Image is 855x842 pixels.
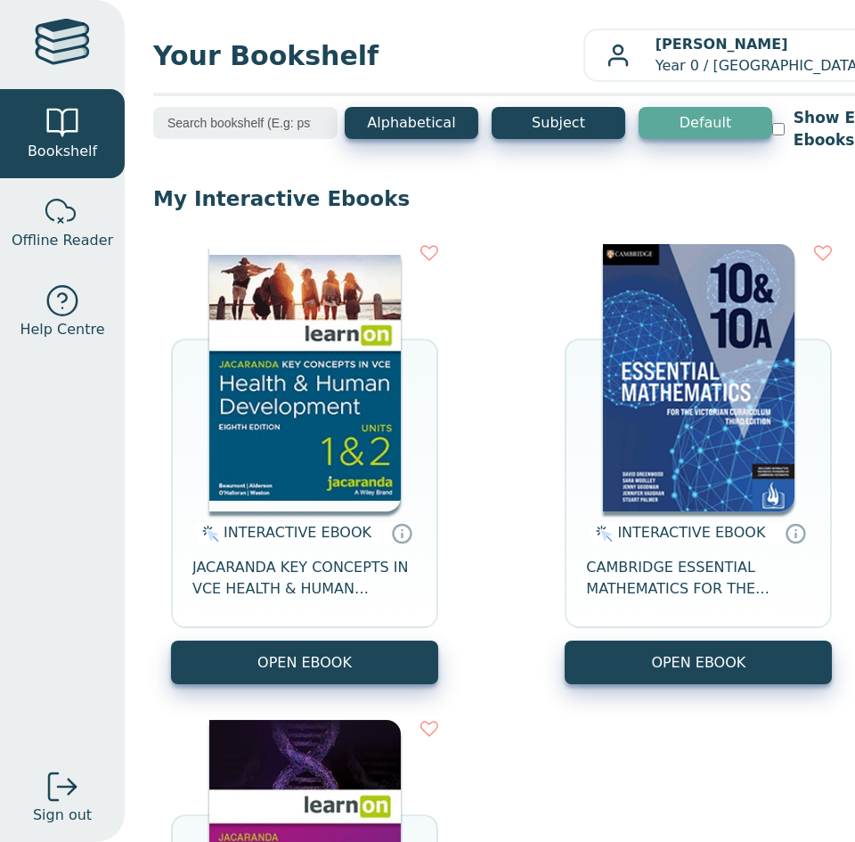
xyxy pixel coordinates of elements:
[492,107,625,139] button: Subject
[586,557,810,600] span: CAMBRIDGE ESSENTIAL MATHEMATICS FOR THE VICTORIAN CURRICULUM YEAR 10&10A EBOOK 3E
[209,244,401,511] img: db0c0c84-88f5-4982-b677-c50e1668d4a0.jpg
[28,141,97,162] span: Bookshelf
[224,524,371,541] span: INTERACTIVE EBOOK
[33,805,92,826] span: Sign out
[391,522,412,544] a: Interactive eBooks are accessed online via the publisher’s portal. They contain interactive resou...
[639,107,772,139] button: Default
[603,244,794,511] img: 95d2d3ff-45e3-4692-8648-70e4d15c5b3e.png
[590,523,613,544] img: interactive.svg
[345,107,478,139] button: Alphabetical
[655,36,788,53] b: [PERSON_NAME]
[192,557,417,600] span: JACARANDA KEY CONCEPTS IN VCE HEALTH & HUMAN DEVELOPMENT UNITS 1&2 LEARNON EBOOK 8E
[12,230,113,251] span: Offline Reader
[20,319,104,340] span: Help Centre
[785,522,806,544] a: Interactive eBooks are accessed online via the publisher’s portal. They contain interactive resou...
[153,36,583,76] span: Your Bookshelf
[153,107,338,139] input: Search bookshelf (E.g: psychology)
[171,641,438,684] button: OPEN EBOOK
[565,641,832,684] button: OPEN EBOOK
[617,524,765,541] span: INTERACTIVE EBOOK
[197,523,219,544] img: interactive.svg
